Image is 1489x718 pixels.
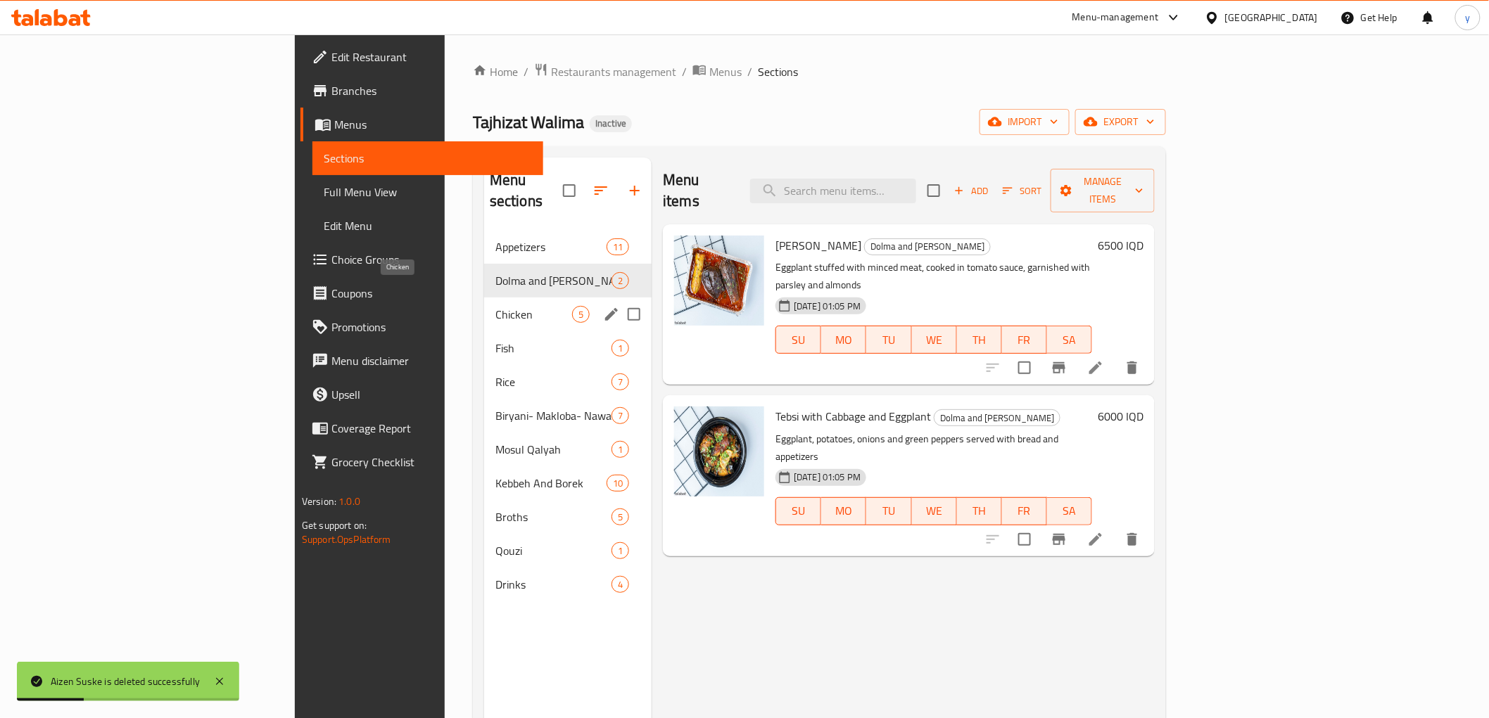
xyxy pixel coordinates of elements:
[612,340,629,357] div: items
[1051,169,1155,212] button: Manage items
[302,492,336,511] span: Version:
[324,217,532,234] span: Edit Menu
[484,230,652,264] div: Appetizers11
[331,454,532,470] span: Grocery Checklist
[484,297,652,331] div: Chicken5edit
[484,331,652,365] div: Fish1
[821,326,866,354] button: MO
[534,63,676,81] a: Restaurants management
[934,409,1060,426] div: Dolma and Sheikh Mahshi
[612,511,628,524] span: 5
[495,306,572,323] span: Chicken
[674,236,764,326] img: Sheikh Mahshi
[1042,523,1076,556] button: Branch-specific-item
[1047,497,1092,525] button: SA
[1098,406,1143,426] h6: 6000 IQD
[612,508,629,525] div: items
[300,378,543,411] a: Upsell
[573,308,589,321] span: 5
[324,150,532,167] span: Sections
[555,176,584,205] span: Select all sections
[495,441,612,458] span: Mosul Qalyah
[1072,9,1159,26] div: Menu-management
[312,209,543,243] a: Edit Menu
[1008,501,1041,521] span: FR
[495,340,612,357] div: Fish
[590,117,632,129] span: Inactive
[484,466,652,500] div: Kebbeh And Borek10
[821,497,866,525] button: MO
[864,238,991,255] div: Dolma and Sheikh Mahshi
[827,330,861,350] span: MO
[1047,326,1092,354] button: SA
[865,238,990,255] span: Dolma and [PERSON_NAME]
[1086,113,1155,131] span: export
[612,578,628,591] span: 4
[300,243,543,276] a: Choice Groups
[1008,330,1041,350] span: FR
[912,326,957,354] button: WE
[300,310,543,344] a: Promotions
[866,497,911,525] button: TU
[1115,523,1149,556] button: delete
[1225,10,1318,25] div: [GEOGRAPHIC_DATA]
[473,63,1166,81] nav: breadcrumb
[302,516,367,534] span: Get support on:
[1087,531,1104,548] a: Edit menu item
[495,373,612,390] span: Rice
[300,108,543,141] a: Menus
[949,180,994,202] button: Add
[484,534,652,568] div: Qouzi1
[495,407,612,424] span: Biryani- Makloba- Nawashif
[775,235,861,256] span: [PERSON_NAME]
[775,259,1092,294] p: Eggplant stuffed with minced meat, cooked in tomato sauce, garnished with parsley and almonds
[980,109,1070,135] button: import
[331,420,532,437] span: Coverage Report
[1002,326,1047,354] button: FR
[872,501,906,521] span: TU
[495,542,612,559] span: Qouzi
[782,330,816,350] span: SU
[331,82,532,99] span: Branches
[312,175,543,209] a: Full Menu View
[484,432,652,466] div: Mosul Qalyah1
[302,530,391,549] a: Support.OpsPlatform
[1042,351,1076,385] button: Branch-specific-item
[484,264,652,297] div: Dolma and [PERSON_NAME]2
[331,352,532,369] span: Menu disclaimer
[484,365,652,399] div: Rice7
[758,63,798,80] span: Sections
[952,183,990,199] span: Add
[866,326,911,354] button: TU
[473,106,584,138] span: Tajhizat Walima
[775,326,821,354] button: SU
[300,74,543,108] a: Branches
[963,330,996,350] span: TH
[682,63,687,80] li: /
[1010,353,1039,383] span: Select to update
[495,576,612,593] div: Drinks
[1465,10,1470,25] span: y
[495,475,607,492] span: Kebbeh And Borek
[918,501,951,521] span: WE
[612,409,628,423] span: 7
[963,501,996,521] span: TH
[775,430,1092,466] p: Eggplant, potatoes, onions and green peppers served with bread and appetizers
[912,497,957,525] button: WE
[607,477,628,490] span: 10
[949,180,994,202] span: Add item
[495,508,612,525] span: Broths
[934,410,1060,426] span: Dolma and [PERSON_NAME]
[612,542,629,559] div: items
[551,63,676,80] span: Restaurants management
[331,319,532,335] span: Promotions
[788,300,866,313] span: [DATE] 01:05 PM
[1003,183,1041,199] span: Sort
[957,326,1002,354] button: TH
[1053,501,1086,521] span: SA
[334,116,532,133] span: Menus
[495,238,607,255] span: Appetizers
